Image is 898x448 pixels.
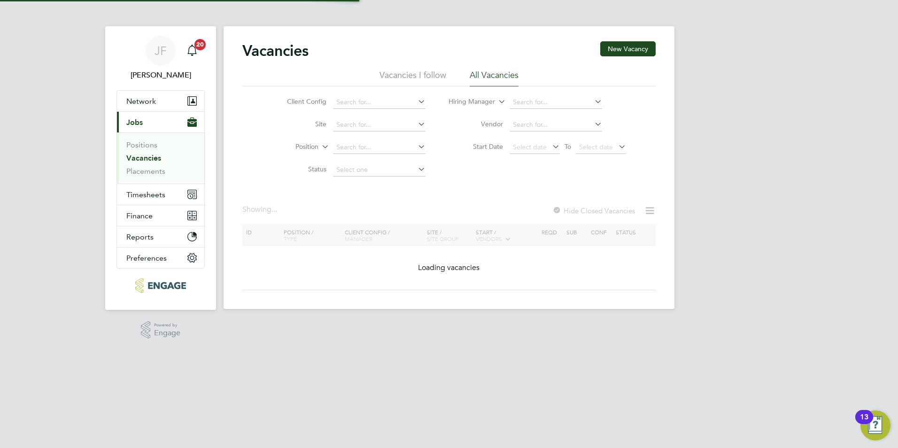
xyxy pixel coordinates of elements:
[264,142,318,152] label: Position
[860,417,868,429] div: 13
[105,26,216,310] nav: Main navigation
[117,184,204,205] button: Timesheets
[117,205,204,226] button: Finance
[154,329,180,337] span: Engage
[117,91,204,111] button: Network
[333,96,426,109] input: Search for...
[552,206,635,215] label: Hide Closed Vacancies
[117,112,204,132] button: Jobs
[333,141,426,154] input: Search for...
[116,278,205,293] a: Go to home page
[141,321,181,339] a: Powered byEngage
[194,39,206,50] span: 20
[600,41,656,56] button: New Vacancy
[333,118,426,131] input: Search for...
[441,97,495,107] label: Hiring Manager
[470,70,519,86] li: All Vacancies
[117,247,204,268] button: Preferences
[154,321,180,329] span: Powered by
[116,70,205,81] span: James Farrington
[126,118,143,127] span: Jobs
[579,143,613,151] span: Select date
[116,36,205,81] a: JF[PERSON_NAME]
[860,410,890,440] button: Open Resource Center, 13 new notifications
[126,167,165,176] a: Placements
[562,140,574,153] span: To
[272,165,326,173] label: Status
[510,96,602,109] input: Search for...
[510,118,602,131] input: Search for...
[449,142,503,151] label: Start Date
[271,205,277,214] span: ...
[449,120,503,128] label: Vendor
[126,140,157,149] a: Positions
[135,278,186,293] img: huntereducation-logo-retina.png
[126,254,167,263] span: Preferences
[126,97,156,106] span: Network
[155,45,167,57] span: JF
[117,226,204,247] button: Reports
[126,190,165,199] span: Timesheets
[379,70,446,86] li: Vacancies I follow
[272,97,326,106] label: Client Config
[126,211,153,220] span: Finance
[333,163,426,177] input: Select one
[117,132,204,184] div: Jobs
[183,36,201,66] a: 20
[272,120,326,128] label: Site
[242,205,279,215] div: Showing
[242,41,309,60] h2: Vacancies
[126,154,161,162] a: Vacancies
[126,232,154,241] span: Reports
[513,143,547,151] span: Select date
